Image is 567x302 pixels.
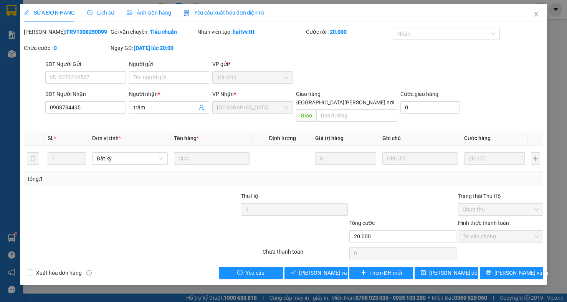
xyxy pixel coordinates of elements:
span: picture [127,10,132,15]
span: SỬA ĐƠN HÀNG [24,10,75,16]
button: plus [531,152,540,165]
div: SĐT Người Nhận [45,90,126,98]
div: Nhân viên tạo: [197,28,304,36]
button: plusThêm ĐH mới [349,267,413,279]
span: Chưa thu [463,204,539,215]
span: Ảnh kiện hàng [127,10,171,16]
span: Thu Hộ [241,193,258,199]
b: haitvv.ttt [233,29,255,35]
span: Thêm ĐH mới [369,269,402,277]
input: Cước giao hàng [400,101,460,114]
input: Dọc đường [316,109,397,122]
span: save [421,270,426,276]
span: Xuất hóa đơn hàng [33,269,85,277]
b: [DATE] lúc 20:00 [134,45,174,51]
span: Tổng cước [349,220,375,226]
button: printer[PERSON_NAME] và In [480,267,544,279]
input: 0 [464,152,525,165]
div: SĐT Người Gửi [45,60,126,68]
div: Gói vận chuyển: [111,28,196,36]
span: Yêu cầu xuất hóa đơn điện tử [183,10,264,16]
button: delete [27,152,39,165]
button: check[PERSON_NAME] và [PERSON_NAME] hàng [284,267,348,279]
div: Ngày GD: [111,44,196,52]
span: Sài Gòn [217,102,288,113]
button: save[PERSON_NAME] đổi [415,267,478,279]
div: Chưa cước : [24,44,109,52]
label: Cước giao hàng [400,91,438,97]
div: Tổng: 1 [27,175,220,183]
button: exclamation-circleYêu cầu [219,267,283,279]
span: [PERSON_NAME] và In [494,269,548,277]
span: Giao [296,109,316,122]
span: [PERSON_NAME] đổi [429,269,479,277]
span: Lịch sử [87,10,114,16]
span: check [291,270,296,276]
span: Tên hàng [174,135,199,141]
div: Người gửi [129,60,210,68]
b: TRV1308250099 [66,29,107,35]
div: Người nhận [129,90,210,98]
span: Giao hàng [296,91,321,97]
div: [PERSON_NAME]: [24,28,109,36]
span: info-circle [86,270,92,276]
div: Trạng thái Thu Hộ [458,192,543,200]
span: close [533,11,539,17]
span: [PERSON_NAME] và [PERSON_NAME] hàng [299,269,403,277]
span: Định lượng [269,135,296,141]
span: edit [24,10,29,15]
span: clock-circle [87,10,93,15]
span: printer [486,270,491,276]
span: user-add [198,104,205,111]
img: icon [183,10,190,16]
span: Giá trị hàng [315,135,344,141]
b: Tiêu chuẩn [150,29,177,35]
span: Yêu cầu [246,269,264,277]
span: [GEOGRAPHIC_DATA][PERSON_NAME] nơi [289,98,397,107]
span: Bất kỳ [97,153,163,164]
span: plus [361,270,366,276]
div: VP gửi [212,60,293,68]
span: exclamation-circle [237,270,243,276]
input: 0 [315,152,376,165]
span: SL [48,135,54,141]
span: VP Nhận [212,91,234,97]
span: Trà Vinh [217,72,288,83]
button: Close [526,4,547,25]
div: Cước rồi : [306,28,391,36]
div: Chưa thanh toán [262,248,349,261]
label: Hình thức thanh toán [458,220,509,226]
b: 0 [54,45,57,51]
input: Ghi Chú [382,152,458,165]
span: Đơn vị tính [92,135,121,141]
input: VD: Bàn, Ghế [174,152,250,165]
b: 20.000 [330,29,347,35]
span: Cước hàng [464,135,491,141]
span: Tại văn phòng [463,231,539,242]
th: Ghi chú [379,131,461,146]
